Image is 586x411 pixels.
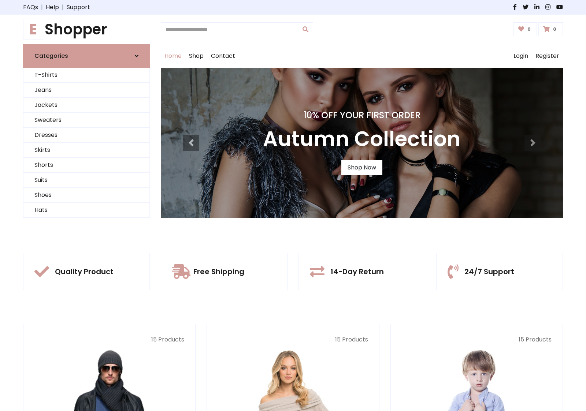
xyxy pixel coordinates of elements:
span: 0 [551,26,558,33]
a: Support [67,3,90,12]
a: Login [510,44,532,68]
a: FAQs [23,3,38,12]
p: 15 Products [34,335,184,344]
h5: 14-Day Return [330,267,384,276]
a: Register [532,44,563,68]
a: Skirts [23,143,149,158]
h5: Quality Product [55,267,114,276]
a: T-Shirts [23,68,149,83]
p: 15 Products [402,335,552,344]
a: Shorts [23,158,149,173]
a: Dresses [23,128,149,143]
p: 15 Products [218,335,368,344]
h3: Autumn Collection [263,127,461,151]
span: E [23,19,43,40]
span: 0 [526,26,533,33]
a: Jeans [23,83,149,98]
a: Shop [185,44,207,68]
h1: Shopper [23,20,150,38]
h5: Free Shipping [193,267,244,276]
a: Home [161,44,185,68]
span: | [59,3,67,12]
a: 0 [513,22,537,36]
a: Contact [207,44,239,68]
span: | [38,3,46,12]
h6: Categories [34,52,68,59]
a: Shoes [23,188,149,203]
a: Suits [23,173,149,188]
a: Help [46,3,59,12]
a: Categories [23,44,150,68]
a: Shop Now [341,160,382,175]
h4: 10% Off Your First Order [263,110,461,121]
a: Hats [23,203,149,218]
h5: 24/7 Support [464,267,514,276]
a: Jackets [23,98,149,113]
a: 0 [538,22,563,36]
a: EShopper [23,20,150,38]
a: Sweaters [23,113,149,128]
